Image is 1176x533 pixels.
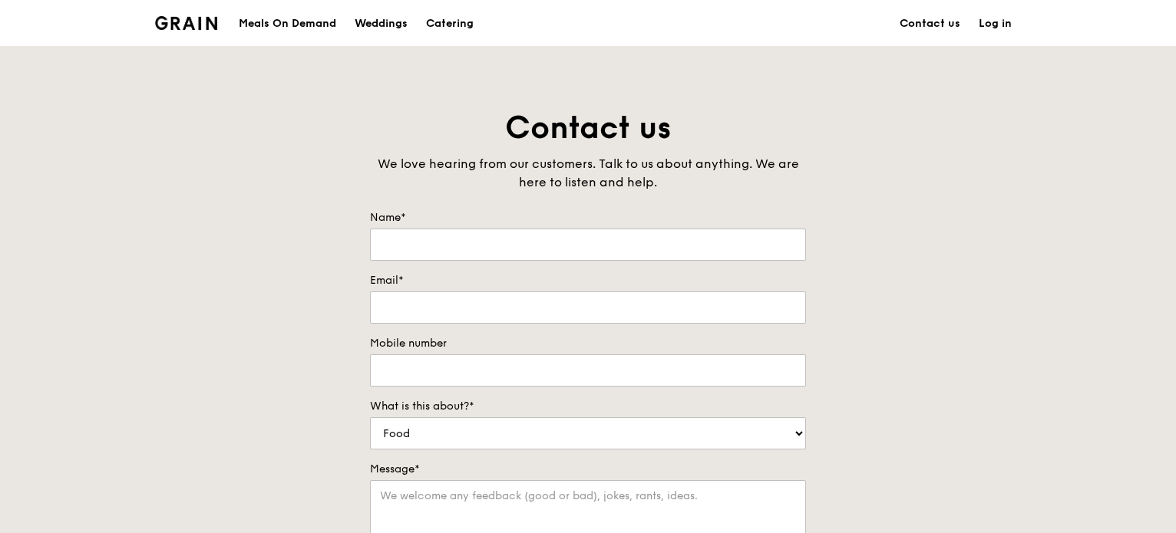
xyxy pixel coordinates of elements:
a: Weddings [345,1,417,47]
label: Email* [370,273,806,288]
label: What is this about?* [370,399,806,414]
div: Weddings [355,1,408,47]
div: Meals On Demand [239,1,336,47]
label: Message* [370,462,806,477]
label: Mobile number [370,336,806,351]
a: Log in [970,1,1021,47]
div: We love hearing from our customers. Talk to us about anything. We are here to listen and help. [370,155,806,192]
img: Grain [155,16,217,30]
a: Contact us [890,1,970,47]
a: Catering [417,1,483,47]
h1: Contact us [370,107,806,149]
div: Catering [426,1,474,47]
label: Name* [370,210,806,225]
